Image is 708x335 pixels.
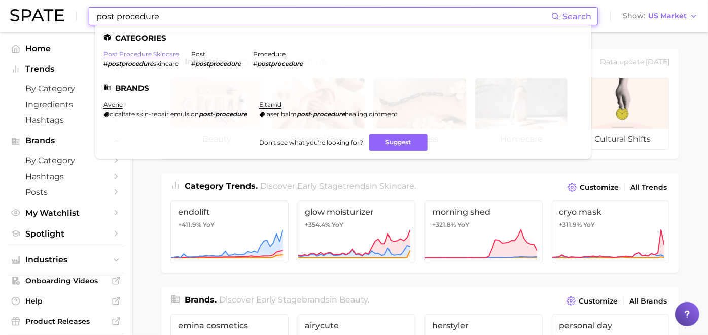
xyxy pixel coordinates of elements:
span: +354.4% [305,221,331,228]
em: postprocedure [257,60,303,68]
span: Industries [25,255,107,264]
span: Show [623,13,645,19]
a: Home [8,41,124,56]
a: cryo mask+311.9% YoY [552,200,670,263]
span: +321.8% [432,221,456,228]
a: Ingredients [8,96,124,112]
input: Search here for a brand, industry, or ingredient [95,8,551,25]
a: post [191,50,205,58]
span: Product Releases [25,317,107,326]
span: healing ointment [345,110,398,118]
a: by Category [8,153,124,169]
span: personal day [559,321,662,330]
button: Brands [8,133,124,148]
button: Industries [8,252,124,267]
span: YoY [457,221,469,229]
span: +411.9% [178,221,201,228]
a: Hashtags [8,169,124,184]
span: Customize [580,183,619,192]
button: Suggest [369,134,428,151]
span: YoY [332,221,344,229]
span: Onboarding Videos [25,276,107,285]
a: Product Releases [8,314,124,329]
span: # [103,60,108,68]
button: Customize [565,180,621,194]
span: Hashtags [25,172,107,181]
em: postprocedure [108,60,153,68]
span: skincare [153,60,179,68]
span: Spotlight [25,229,107,239]
span: # [191,60,195,68]
span: Search [562,12,591,21]
span: Brands [25,136,107,145]
span: # [253,60,257,68]
a: glow moisturizer+354.4% YoY [298,200,416,263]
em: postprocedure [195,60,241,68]
a: Posts [8,184,124,200]
div: Data update: [DATE] [600,56,669,70]
button: Customize [564,294,620,308]
span: by Category [25,84,107,93]
a: My Watchlist [8,205,124,221]
span: skincare [380,181,415,191]
span: Hashtags [25,115,107,125]
span: YoY [584,221,595,229]
span: morning shed [432,207,535,217]
a: eltamd [259,100,281,108]
span: cryo mask [559,207,662,217]
span: herstyler [432,321,535,330]
span: My Watchlist [25,208,107,218]
span: Brands . [185,295,217,305]
button: ShowUS Market [620,10,700,23]
span: cicalfate skin-repair emulsion [110,110,199,118]
a: procedure [253,50,286,58]
span: Customize [579,297,618,306]
span: Category Trends . [185,181,258,191]
a: All Trends [628,181,669,194]
span: Home [25,44,107,53]
span: - [213,110,215,118]
em: post [199,110,213,118]
span: Posts [25,187,107,197]
span: - [310,110,313,118]
span: All Brands [629,297,667,306]
li: Categories [103,33,583,42]
span: Discover Early Stage trends in . [261,181,416,191]
span: laser balm [265,110,297,118]
span: YoY [203,221,215,229]
a: post procedure skincare [103,50,179,58]
a: morning shed+321.8% YoY [424,200,543,263]
span: All Trends [630,183,667,192]
a: endolift+411.9% YoY [170,200,289,263]
span: airycute [305,321,408,330]
a: All Brands [627,294,669,308]
a: Hashtags [8,112,124,128]
span: emina cosmetics [178,321,281,330]
em: post [297,110,310,118]
span: endolift [178,207,281,217]
span: US Market [648,13,687,19]
span: by Category [25,156,107,165]
span: glow moisturizer [305,207,408,217]
em: procedure [313,110,345,118]
span: Ingredients [25,99,107,109]
button: Trends [8,61,124,77]
a: cultural shifts [576,78,669,150]
img: SPATE [10,9,64,21]
a: by Category [8,81,124,96]
span: Trends [25,64,107,74]
span: cultural shifts [577,129,669,149]
span: +311.9% [559,221,582,228]
a: Help [8,293,124,309]
span: Discover Early Stage brands in . [220,295,370,305]
a: Onboarding Videos [8,273,124,288]
a: Spotlight [8,226,124,242]
em: procedure [215,110,247,118]
span: beauty [340,295,368,305]
span: Don't see what you're looking for? [259,139,363,146]
li: Brands [103,84,583,92]
span: Help [25,296,107,306]
a: avene [103,100,123,108]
